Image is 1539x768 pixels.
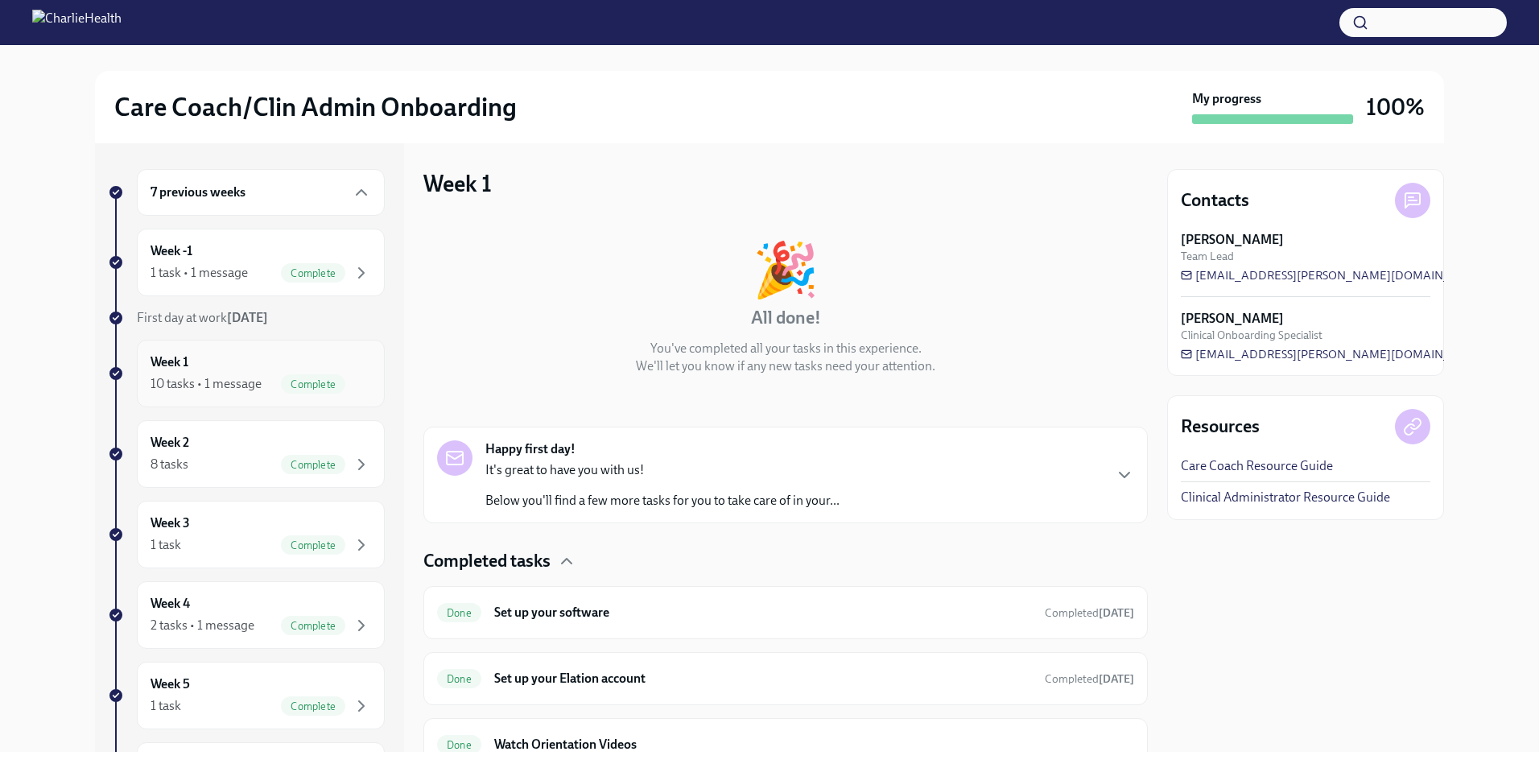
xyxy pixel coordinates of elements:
[1181,310,1284,328] strong: [PERSON_NAME]
[1181,249,1234,264] span: Team Lead
[281,459,345,471] span: Complete
[1181,188,1249,213] h4: Contacts
[1181,231,1284,249] strong: [PERSON_NAME]
[137,310,268,325] span: First day at work
[650,340,922,357] p: You've completed all your tasks in this experience.
[494,604,1032,621] h6: Set up your software
[151,434,189,452] h6: Week 2
[281,700,345,712] span: Complete
[108,581,385,649] a: Week 42 tasks • 1 messageComplete
[1181,346,1488,362] a: [EMAIL_ADDRESS][PERSON_NAME][DOMAIN_NAME]
[1181,328,1322,343] span: Clinical Onboarding Specialist
[151,353,188,371] h6: Week 1
[1045,605,1134,621] span: July 14th, 2025 14:24
[1366,93,1425,122] h3: 100%
[485,461,840,479] p: It's great to have you with us!
[108,309,385,327] a: First day at work[DATE]
[751,306,821,330] h4: All done!
[1192,90,1261,108] strong: My progress
[151,375,262,393] div: 10 tasks • 1 message
[1099,672,1134,686] strong: [DATE]
[494,736,1134,754] h6: Watch Orientation Videos
[108,662,385,729] a: Week 51 taskComplete
[437,673,481,685] span: Done
[1181,457,1333,475] a: Care Coach Resource Guide
[114,91,517,123] h2: Care Coach/Clin Admin Onboarding
[437,732,1134,758] a: DoneWatch Orientation Videos
[1045,606,1134,620] span: Completed
[151,617,254,634] div: 2 tasks • 1 message
[423,549,1148,573] div: Completed tasks
[151,184,245,201] h6: 7 previous weeks
[137,169,385,216] div: 7 previous weeks
[151,456,188,473] div: 8 tasks
[281,378,345,390] span: Complete
[108,229,385,296] a: Week -11 task • 1 messageComplete
[151,595,190,613] h6: Week 4
[108,501,385,568] a: Week 31 taskComplete
[636,357,935,375] p: We'll let you know if any new tasks need your attention.
[423,549,551,573] h4: Completed tasks
[151,264,248,282] div: 1 task • 1 message
[151,536,181,554] div: 1 task
[108,420,385,488] a: Week 28 tasksComplete
[1181,489,1390,506] a: Clinical Administrator Resource Guide
[437,607,481,619] span: Done
[32,10,122,35] img: CharlieHealth
[437,739,481,751] span: Done
[281,267,345,279] span: Complete
[485,492,840,510] p: Below you'll find a few more tasks for you to take care of in your...
[485,440,576,458] strong: Happy first day!
[1045,672,1134,686] span: Completed
[1099,606,1134,620] strong: [DATE]
[227,310,268,325] strong: [DATE]
[108,340,385,407] a: Week 110 tasks • 1 messageComplete
[151,242,192,260] h6: Week -1
[151,514,190,532] h6: Week 3
[281,620,345,632] span: Complete
[1045,671,1134,687] span: July 18th, 2025 17:36
[151,697,181,715] div: 1 task
[151,675,190,693] h6: Week 5
[437,666,1134,692] a: DoneSet up your Elation accountCompleted[DATE]
[281,539,345,551] span: Complete
[423,169,492,198] h3: Week 1
[494,670,1032,687] h6: Set up your Elation account
[1181,415,1260,439] h4: Resources
[437,600,1134,626] a: DoneSet up your softwareCompleted[DATE]
[1181,267,1488,283] a: [EMAIL_ADDRESS][PERSON_NAME][DOMAIN_NAME]
[753,243,819,296] div: 🎉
